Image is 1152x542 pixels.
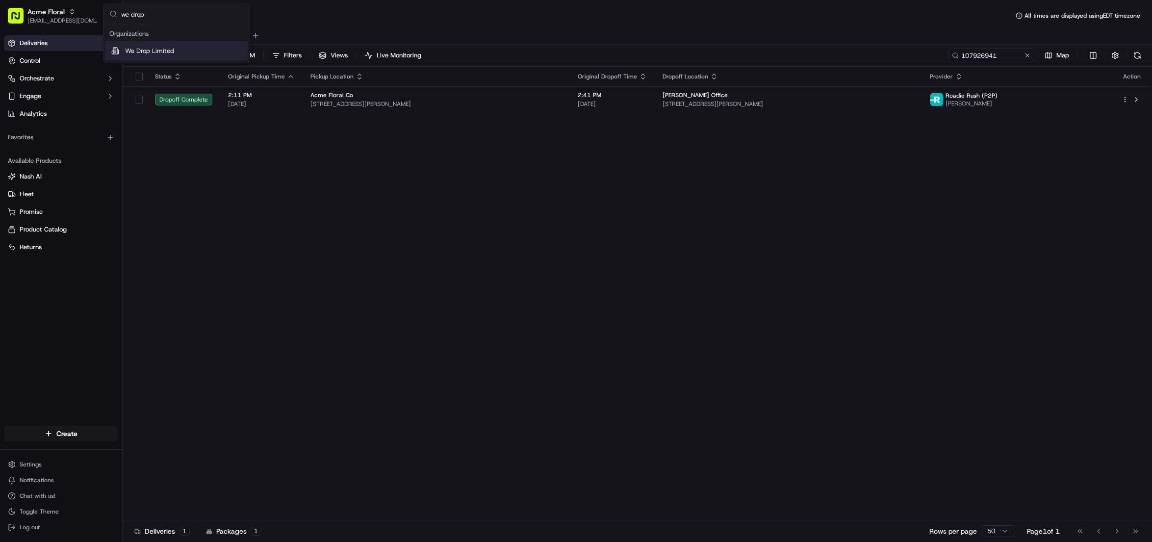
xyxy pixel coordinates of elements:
span: Acme Floral Co [310,91,353,99]
a: 📗Knowledge Base [6,139,79,156]
button: Orchestrate [4,71,118,86]
span: Returns [20,243,42,252]
span: Log out [20,523,40,531]
span: [PERSON_NAME] Office [663,91,728,99]
span: All times are displayed using EDT timezone [1024,12,1140,20]
span: Roadie Rush (P2P) [946,92,998,100]
button: Engage [4,88,118,104]
img: Nash [10,10,29,30]
span: We Drop Limited [125,47,174,55]
div: We're available if you need us! [33,104,124,112]
span: Knowledge Base [20,143,75,153]
span: Product Catalog [20,225,67,234]
img: 1736555255976-a54dd68f-1ca7-489b-9aae-adbdc363a1c4 [10,94,27,112]
p: Rows per page [929,526,977,536]
button: Chat with us! [4,489,118,503]
span: Pylon [98,167,119,174]
span: 2:41 PM [578,91,647,99]
p: Welcome 👋 [10,40,179,55]
input: Got a question? Start typing here... [26,64,177,74]
a: Analytics [4,106,118,122]
input: Type to search [948,49,1036,62]
a: 💻API Documentation [79,139,161,156]
button: Live Monitoring [360,49,426,62]
span: Status [155,73,172,80]
span: Notifications [20,476,54,484]
span: Nash AI [20,172,42,181]
button: Fleet [4,186,118,202]
a: Nash AI [8,172,114,181]
div: Suggestions [103,25,250,63]
span: Views [331,51,348,60]
a: Product Catalog [8,225,114,234]
div: Organizations [105,26,248,41]
button: Create [4,426,118,441]
button: Start new chat [167,97,179,109]
span: Provider [930,73,953,80]
div: Action [1122,73,1142,80]
span: Control [20,56,40,65]
button: Notifications [4,473,118,487]
a: Returns [8,243,114,252]
span: [PERSON_NAME] [946,100,998,107]
span: Map [1056,51,1069,60]
div: 💻 [83,144,91,152]
input: Search... [121,4,244,24]
div: Packages [206,526,261,536]
span: Filters [284,51,302,60]
button: Map [1040,49,1074,62]
button: Acme Floral [27,7,65,17]
button: Nash AI [4,169,118,184]
button: [EMAIL_ADDRESS][DOMAIN_NAME] [27,17,98,25]
button: Log out [4,520,118,534]
button: Filters [268,49,306,62]
span: Dropoff Location [663,73,708,80]
span: Analytics [20,109,47,118]
div: Favorites [4,129,118,145]
span: Orchestrate [20,74,54,83]
span: [DATE] [578,100,647,108]
button: Acme Floral[EMAIL_ADDRESS][DOMAIN_NAME] [4,4,102,27]
span: Chat with us! [20,492,55,500]
button: Refresh [1130,49,1144,62]
a: Fleet [8,190,114,199]
span: [DATE] [228,100,295,108]
a: Powered byPylon [69,166,119,174]
div: Page 1 of 1 [1027,526,1060,536]
button: Promise [4,204,118,220]
span: 2:11 PM [228,91,295,99]
div: Start new chat [33,94,161,104]
img: roadie-logo-v2.jpg [930,93,943,106]
button: Returns [4,239,118,255]
div: 1 [251,527,261,536]
span: Fleet [20,190,34,199]
span: Settings [20,461,42,468]
a: Promise [8,207,114,216]
span: [STREET_ADDRESS][PERSON_NAME] [310,100,562,108]
button: Views [314,49,352,62]
span: Deliveries [20,39,48,48]
button: Product Catalog [4,222,118,237]
span: Create [56,429,77,439]
div: Deliveries [134,526,190,536]
span: Toggle Theme [20,508,59,516]
a: Deliveries [4,35,118,51]
span: Original Dropoff Time [578,73,637,80]
div: 1 [179,527,190,536]
div: Available Products [4,153,118,169]
span: Promise [20,207,43,216]
span: [STREET_ADDRESS][PERSON_NAME] [663,100,914,108]
button: Settings [4,458,118,471]
span: Engage [20,92,41,101]
span: Pickup Location [310,73,354,80]
div: 📗 [10,144,18,152]
button: Control [4,53,118,69]
span: Original Pickup Time [228,73,285,80]
button: Toggle Theme [4,505,118,518]
span: Live Monitoring [377,51,421,60]
span: API Documentation [93,143,157,153]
